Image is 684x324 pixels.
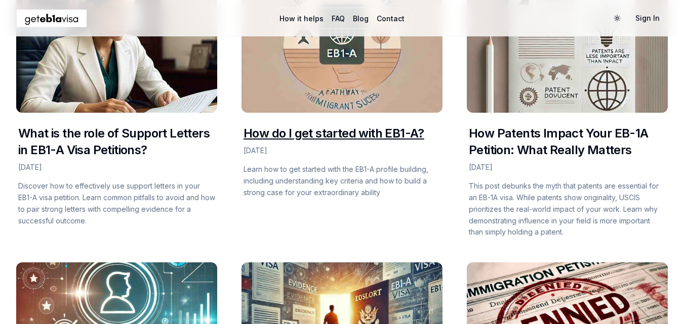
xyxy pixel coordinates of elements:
time: [DATE] [18,163,42,171]
img: geteb1avisa logo [16,10,87,27]
p: Discover how to effectively use support letters in your EB1-A visa petition. Learn common pitfall... [18,180,215,226]
a: Blog [353,14,369,24]
nav: Main [271,8,413,29]
time: [DATE] [244,146,267,155]
time: [DATE] [469,163,493,171]
a: Sign In [627,9,668,27]
p: Learn how to get started with the EB1-A profile building, including understanding key criteria an... [244,164,440,198]
a: How it helps [279,14,324,24]
p: This post debunks the myth that patents are essential for an EB-1A visa. While patents show origi... [469,180,666,238]
a: FAQ [332,14,345,24]
a: What is the role of Support Letters in EB1-A Visa Petitions? [18,126,210,157]
a: How do I get started with EB1-A? [244,126,424,141]
a: Home Page [16,10,233,27]
a: Contact [377,14,405,24]
a: How Patents Impact Your EB-1A Petition: What Really Matters [469,126,649,157]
